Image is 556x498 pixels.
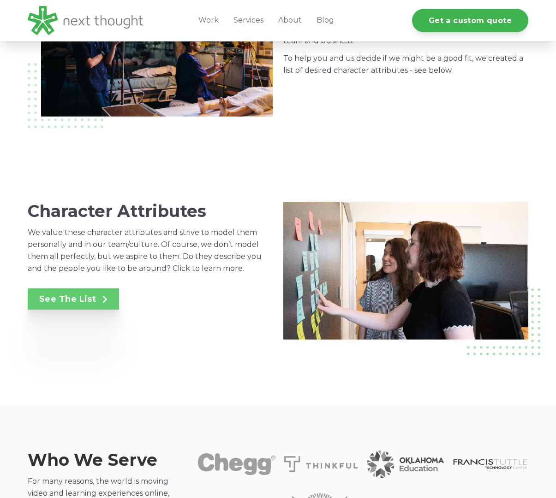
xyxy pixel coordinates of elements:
[28,288,119,310] a: See The List
[283,202,528,340] img: P1044391-2
[283,53,528,76] p: To help you and us decide if we might be a good fit, we created a list of desired character attri...
[282,454,359,475] img: thinkful grayscale
[367,451,444,478] img: ok ed grayscale
[28,451,187,469] h2: Who We Serve
[28,202,273,221] h2: Character Attributes
[412,9,528,32] a: Get a custom quote
[451,458,528,470] img: francis tuttle grayscale
[198,453,275,475] img: chegg grayscale
[28,6,143,35] img: LG - NextThought Logo
[28,227,273,275] p: We value these character attributes and strive to model them personally and in our team/culture. ...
